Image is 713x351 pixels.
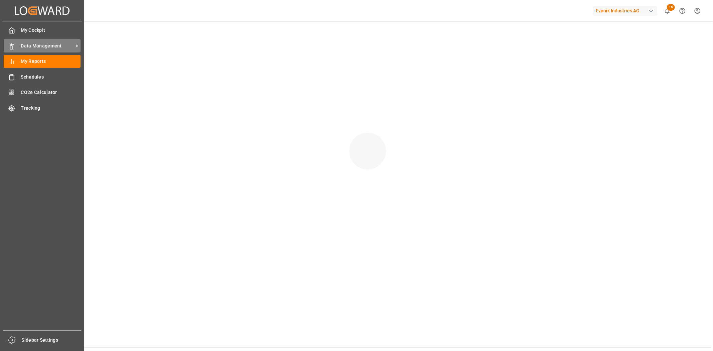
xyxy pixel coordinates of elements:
a: My Cockpit [4,24,81,37]
span: CO2e Calculator [21,89,81,96]
span: Tracking [21,105,81,112]
span: My Cockpit [21,27,81,34]
span: 15 [667,4,675,11]
button: show 15 new notifications [660,3,675,18]
div: Evonik Industries AG [593,6,657,16]
a: Schedules [4,70,81,83]
a: Tracking [4,101,81,114]
span: My Reports [21,58,81,65]
a: My Reports [4,55,81,68]
a: CO2e Calculator [4,86,81,99]
span: Schedules [21,74,81,81]
button: Help Center [675,3,690,18]
button: Evonik Industries AG [593,4,660,17]
span: Data Management [21,42,74,49]
span: Sidebar Settings [22,337,82,344]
